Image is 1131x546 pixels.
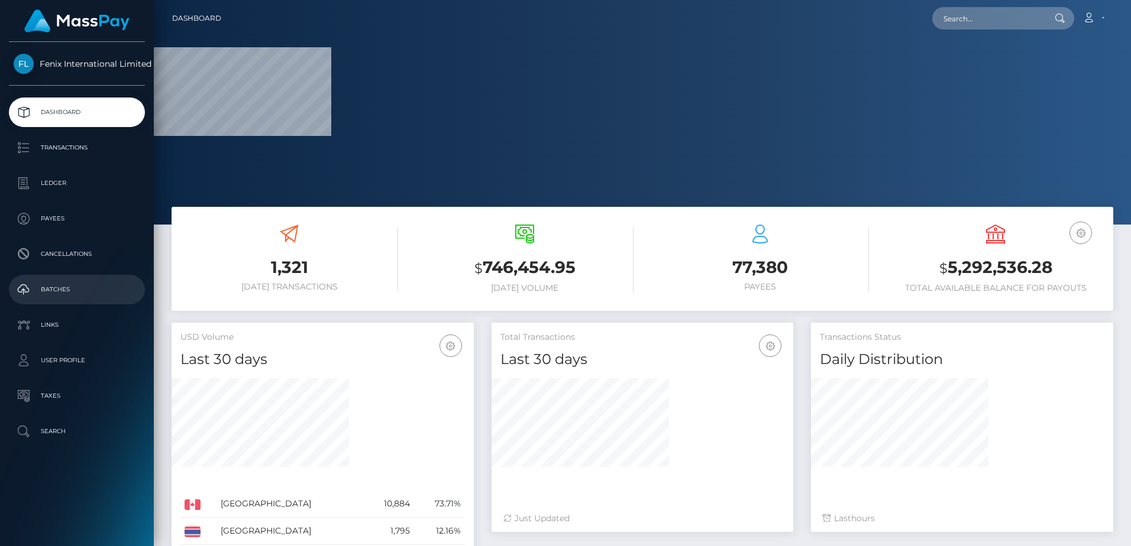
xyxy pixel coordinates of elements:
td: 10,884 [363,490,414,518]
div: Just Updated [503,512,782,525]
a: Cancellations [9,239,145,269]
h4: Last 30 days [500,349,785,370]
h5: USD Volume [180,331,465,343]
p: Search [14,422,140,440]
h3: 5,292,536.28 [887,256,1104,280]
small: $ [474,260,483,277]
span: Fenix International Limited [9,58,145,69]
div: Last hours [823,512,1101,525]
img: Fenix International Limited [14,54,34,74]
h4: Daily Distribution [820,349,1104,370]
p: Taxes [14,387,140,405]
h3: 746,454.95 [416,256,634,280]
a: User Profile [9,346,145,375]
a: Links [9,310,145,340]
input: Search... [932,7,1043,30]
img: MassPay Logo [24,9,130,32]
p: Ledger [14,174,140,192]
a: Payees [9,204,145,233]
td: [GEOGRAPHIC_DATA] [216,490,363,518]
h6: Total Available Balance for Payouts [887,283,1104,293]
a: Dashboard [172,6,221,31]
td: 12.16% [414,518,465,545]
td: 73.71% [414,490,465,518]
h3: 1,321 [180,256,398,279]
h4: Last 30 days [180,349,465,370]
p: Payees [14,210,140,227]
p: Transactions [14,139,140,157]
h5: Total Transactions [500,331,785,343]
a: Ledger [9,168,145,198]
p: Batches [14,281,140,298]
a: Transactions [9,133,145,162]
p: Dashboard [14,103,140,121]
h6: Payees [651,282,869,292]
a: Taxes [9,381,145,411]
img: TH.png [185,526,201,537]
h3: 77,380 [651,256,869,279]
p: Cancellations [14,245,140,263]
a: Batches [9,275,145,304]
td: [GEOGRAPHIC_DATA] [216,518,363,545]
h6: [DATE] Volume [416,283,634,293]
small: $ [939,260,948,277]
a: Dashboard [9,97,145,127]
h6: [DATE] Transactions [180,282,398,292]
a: Search [9,417,145,446]
p: Links [14,316,140,334]
img: CA.png [185,499,201,510]
p: User Profile [14,352,140,369]
td: 1,795 [363,518,414,545]
h5: Transactions Status [820,331,1104,343]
